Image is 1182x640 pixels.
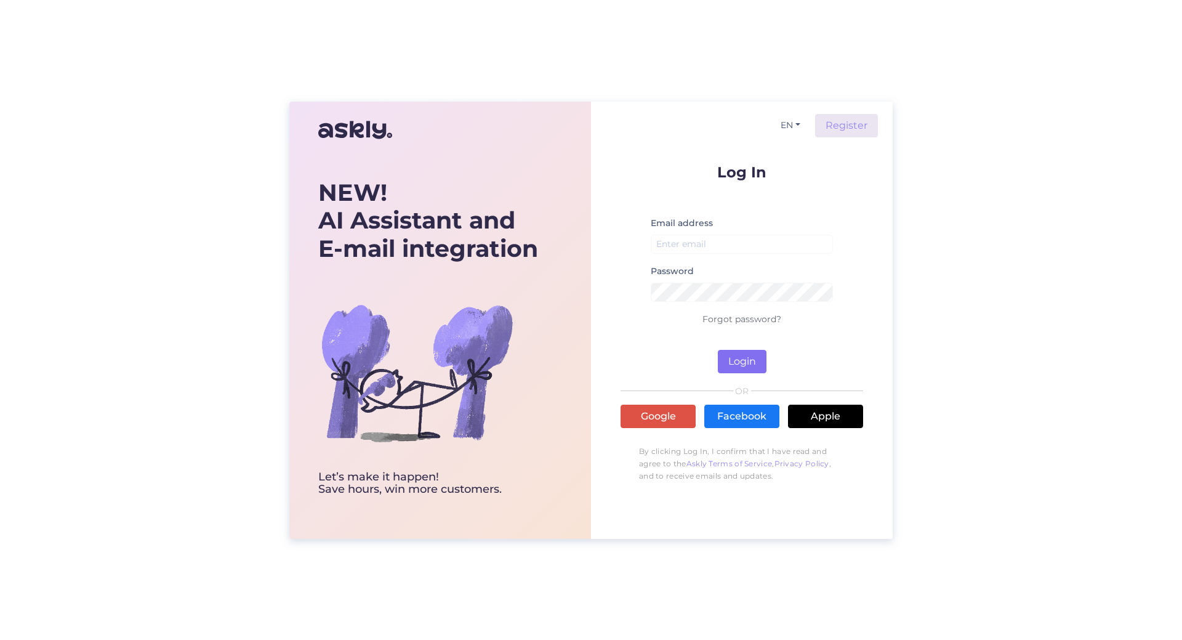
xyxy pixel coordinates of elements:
[318,178,387,207] b: NEW!
[651,265,694,278] label: Password
[318,471,538,496] div: Let’s make it happen! Save hours, win more customers.
[318,179,538,263] div: AI Assistant and E-mail integration
[788,405,863,428] a: Apple
[702,314,781,325] a: Forgot password?
[718,350,766,373] button: Login
[621,405,696,428] a: Google
[651,235,833,254] input: Enter email
[704,405,779,428] a: Facebook
[733,387,751,395] span: OR
[318,115,392,145] img: Askly
[651,217,713,230] label: Email address
[776,116,805,134] button: EN
[318,274,515,471] img: bg-askly
[621,164,863,180] p: Log In
[815,114,878,137] a: Register
[686,459,773,468] a: Askly Terms of Service
[774,459,829,468] a: Privacy Policy
[621,439,863,488] p: By clicking Log In, I confirm that I have read and agree to the , , and to receive emails and upd...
